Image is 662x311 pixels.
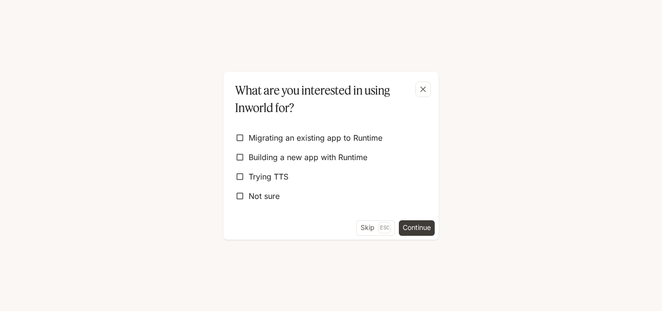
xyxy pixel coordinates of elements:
[356,220,395,236] button: SkipEsc
[249,132,382,144] span: Migrating an existing app to Runtime
[249,151,367,163] span: Building a new app with Runtime
[249,190,280,202] span: Not sure
[378,222,391,233] p: Esc
[399,220,435,236] button: Continue
[235,82,423,116] p: What are you interested in using Inworld for?
[249,171,288,182] span: Trying TTS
